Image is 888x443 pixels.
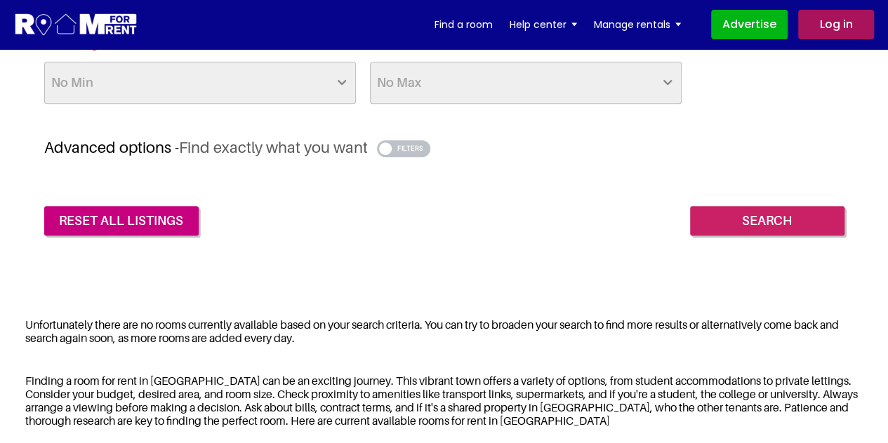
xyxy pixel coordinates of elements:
a: Log in [798,10,874,39]
div: Unfortunately there are no rooms currently available based on your search criteria. You can try t... [11,309,877,354]
a: Manage rentals [594,14,681,35]
span: Find exactly what you want [179,138,368,156]
a: Help center [510,14,577,35]
img: Logo for Room for Rent, featuring a welcoming design with a house icon and modern typography [14,12,138,38]
a: Advertise [711,10,788,39]
h3: Advanced options - [44,138,844,157]
a: reset all listings [44,206,199,236]
a: Find a room [435,14,493,35]
div: Finding a room for rent in [GEOGRAPHIC_DATA] can be an exciting journey. This vibrant town offers... [11,365,877,437]
input: Search [690,206,844,236]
